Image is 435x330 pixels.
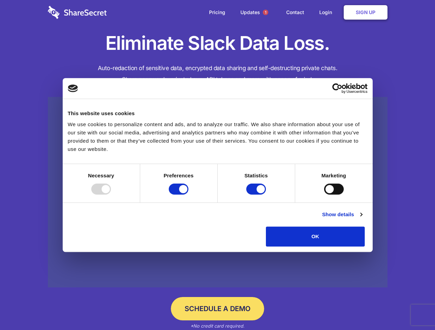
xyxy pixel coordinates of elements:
a: Schedule a Demo [171,297,264,320]
a: Pricing [202,2,232,23]
a: Show details [322,210,362,219]
strong: Necessary [88,173,114,178]
a: Wistia video thumbnail [48,97,387,288]
div: This website uses cookies [68,109,367,118]
em: *No credit card required. [190,323,245,329]
div: We use cookies to personalize content and ads, and to analyze our traffic. We also share informat... [68,120,367,153]
strong: Statistics [245,173,268,178]
h4: Auto-redaction of sensitive data, encrypted data sharing and self-destructing private chats. Shar... [48,63,387,85]
a: Usercentrics Cookiebot - opens in a new window [307,83,367,93]
a: Contact [279,2,311,23]
img: logo [68,85,78,92]
a: Login [312,2,342,23]
strong: Marketing [321,173,346,178]
h1: Eliminate Slack Data Loss. [48,31,387,56]
span: 1 [263,10,268,15]
strong: Preferences [164,173,194,178]
button: OK [266,227,365,246]
a: Sign Up [344,5,387,20]
img: logo-wordmark-white-trans-d4663122ce5f474addd5e946df7df03e33cb6a1c49d2221995e7729f52c070b2.svg [48,6,107,19]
